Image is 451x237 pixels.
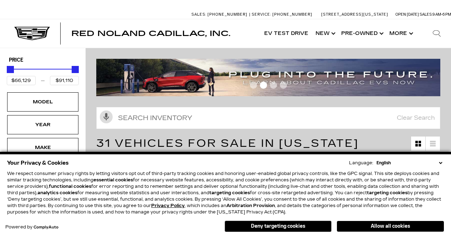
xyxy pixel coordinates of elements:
div: Make [25,144,61,151]
button: Allow all cookies [337,221,444,232]
button: Deny targeting cookies [225,221,332,232]
a: Sales: [PHONE_NUMBER] [191,12,249,16]
a: Service: [PHONE_NUMBER] [249,12,314,16]
a: ComplyAuto [34,225,58,230]
div: Powered by [5,225,58,230]
svg: Click to toggle on voice search [100,110,113,123]
strong: functional cookies [49,184,91,189]
strong: targeting cookies [367,190,408,195]
a: Pre-Owned [338,19,386,48]
div: Maximum Price [72,66,79,73]
span: Sales: [420,12,432,17]
p: We respect consumer privacy rights by letting visitors opt out of third-party tracking cookies an... [7,170,444,215]
span: Go to slide 4 [280,82,287,89]
div: Model [25,98,61,106]
img: Cadillac Dark Logo with Cadillac White Text [14,27,50,40]
div: Language: [349,161,373,165]
button: More [386,19,415,48]
input: Search Inventory [96,107,440,129]
span: 31 Vehicles for Sale in [US_STATE][GEOGRAPHIC_DATA], [GEOGRAPHIC_DATA] [96,137,393,164]
span: Your Privacy & Cookies [7,158,69,168]
div: MakeMake [7,138,78,157]
a: New [312,19,338,48]
span: [PHONE_NUMBER] [272,12,312,17]
select: Language Select [375,160,444,166]
span: Go to slide 2 [260,82,267,89]
a: Red Noland Cadillac, Inc. [71,30,230,37]
span: Sales: [191,12,206,17]
div: ModelModel [7,92,78,112]
input: Maximum [50,76,79,85]
a: Privacy Policy [151,203,185,208]
strong: essential cookies [93,177,133,182]
div: Year [25,121,61,129]
strong: Arbitration Provision [226,203,275,208]
a: EV Test Drive [261,19,312,48]
input: Minimum [7,76,36,85]
strong: targeting cookies [209,190,250,195]
div: YearYear [7,115,78,134]
span: Red Noland Cadillac, Inc. [71,29,230,38]
a: [STREET_ADDRESS][US_STATE] [321,12,388,17]
span: Service: [252,12,271,17]
span: [PHONE_NUMBER] [207,12,247,17]
span: Go to slide 3 [270,82,277,89]
span: Go to slide 1 [250,82,257,89]
strong: analytics cookies [37,190,77,195]
span: Open [DATE] [395,12,419,17]
h5: Price [9,57,77,63]
img: ev-blog-post-banners4 [96,59,446,96]
div: Minimum Price [7,66,14,73]
div: Price [7,63,79,85]
span: 9 AM-6 PM [432,12,451,17]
